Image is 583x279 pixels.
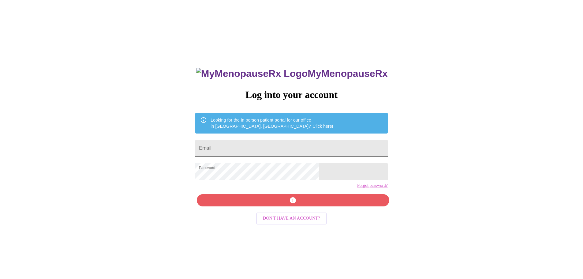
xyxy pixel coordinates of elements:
span: Don't have an account? [263,215,320,222]
button: Don't have an account? [256,213,327,224]
img: MyMenopauseRx Logo [196,68,308,79]
a: Don't have an account? [255,215,328,221]
h3: MyMenopauseRx [196,68,388,79]
a: Forgot password? [357,183,388,188]
a: Click here! [312,124,333,129]
div: Looking for the in person patient portal for our office in [GEOGRAPHIC_DATA], [GEOGRAPHIC_DATA]? [211,115,333,132]
h3: Log into your account [195,89,387,100]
